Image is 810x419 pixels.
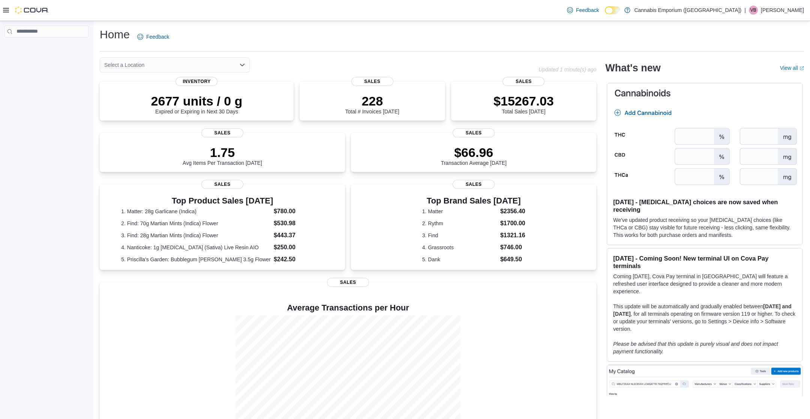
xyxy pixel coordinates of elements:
[345,93,399,115] div: Total # Invoices [DATE]
[183,145,262,160] p: 1.75
[422,244,497,251] dt: 4. Grassroots
[175,77,217,86] span: Inventory
[750,6,756,15] span: VB
[500,255,525,264] dd: $649.50
[121,232,271,239] dt: 3. Find: 28g Martian Mints (Indica) Flower
[422,256,497,263] dt: 5. Dank
[576,6,599,14] span: Feedback
[146,33,169,41] span: Feedback
[422,196,525,205] h3: Top Brand Sales [DATE]
[201,128,243,137] span: Sales
[121,256,271,263] dt: 5. Priscilla's Garden: Bubblegum [PERSON_NAME] 3.5g Flower
[327,278,369,287] span: Sales
[274,255,324,264] dd: $242.50
[761,6,804,15] p: [PERSON_NAME]
[564,3,602,18] a: Feedback
[422,208,497,215] dt: 1. Matter
[151,93,243,115] div: Expired or Expiring in Next 30 Days
[106,303,590,312] h4: Average Transactions per Hour
[183,145,262,166] div: Avg Items Per Transaction [DATE]
[493,93,554,109] p: $15267.03
[100,27,130,42] h1: Home
[351,77,393,86] span: Sales
[613,341,778,354] em: Please be advised that this update is purely visual and does not impact payment functionality.
[500,207,525,216] dd: $2356.40
[744,6,746,15] p: |
[274,219,324,228] dd: $530.98
[605,6,621,14] input: Dark Mode
[121,220,271,227] dt: 2. Find: 70g Martian Mints (Indica) Flower
[15,6,49,14] img: Cova
[500,219,525,228] dd: $1700.00
[613,273,796,295] p: Coming [DATE], Cova Pay terminal in [GEOGRAPHIC_DATA] will feature a refreshed user interface des...
[613,216,796,239] p: We've updated product receiving so your [MEDICAL_DATA] choices (like THCa or CBG) stay visible fo...
[274,207,324,216] dd: $780.00
[500,243,525,252] dd: $746.00
[613,303,796,333] p: This update will be automatically and gradually enabled between , for all terminals operating on ...
[422,232,497,239] dt: 3. Find
[500,231,525,240] dd: $1321.16
[613,303,791,317] strong: [DATE] and [DATE]
[453,128,495,137] span: Sales
[780,65,804,71] a: View allExternal link
[749,6,758,15] div: Victoria Buono
[121,196,324,205] h3: Top Product Sales [DATE]
[422,220,497,227] dt: 2. Rythm
[613,198,796,213] h3: [DATE] - [MEDICAL_DATA] choices are now saved when receiving
[441,145,507,166] div: Transaction Average [DATE]
[493,93,554,115] div: Total Sales [DATE]
[538,66,596,72] p: Updated 1 minute(s) ago
[274,243,324,252] dd: $250.00
[502,77,544,86] span: Sales
[441,145,507,160] p: $66.96
[4,39,88,57] nav: Complex example
[134,29,172,44] a: Feedback
[201,180,243,189] span: Sales
[121,208,271,215] dt: 1. Matter: 28g Garlicane (Indica)
[345,93,399,109] p: 228
[799,66,804,71] svg: External link
[239,62,245,68] button: Open list of options
[121,244,271,251] dt: 4. Nanticoke: 1g [MEDICAL_DATA] (Sativa) Live Resin AIO
[453,180,495,189] span: Sales
[274,231,324,240] dd: $443.37
[605,62,660,74] h2: What's new
[613,255,796,270] h3: [DATE] - Coming Soon! New terminal UI on Cova Pay terminals
[634,6,741,15] p: Cannabis Emporium ([GEOGRAPHIC_DATA])
[151,93,243,109] p: 2677 units / 0 g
